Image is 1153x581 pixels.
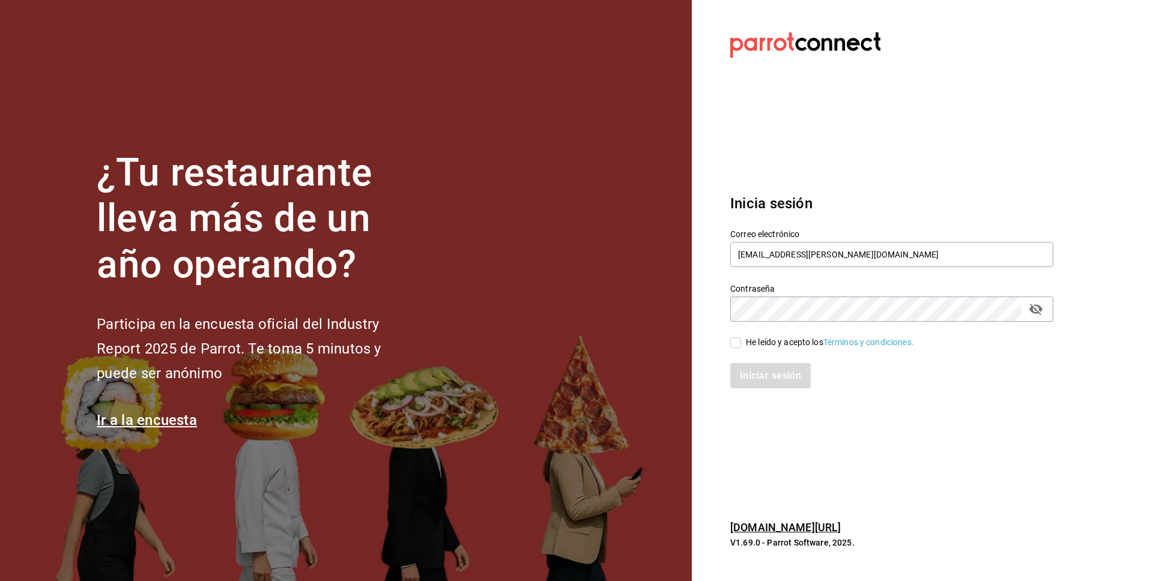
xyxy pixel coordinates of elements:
[746,336,914,349] div: He leído y acepto los
[730,242,1053,267] input: Ingresa tu correo electrónico
[97,150,421,288] h1: ¿Tu restaurante lleva más de un año operando?
[97,412,197,429] a: Ir a la encuesta
[823,337,914,347] a: Términos y condiciones.
[730,537,1053,549] p: V1.69.0 - Parrot Software, 2025.
[730,521,841,534] a: [DOMAIN_NAME][URL]
[730,229,1053,238] label: Correo electrónico
[730,193,1053,214] h3: Inicia sesión
[1026,299,1046,319] button: passwordField
[97,312,421,385] h2: Participa en la encuesta oficial del Industry Report 2025 de Parrot. Te toma 5 minutos y puede se...
[730,284,1053,292] label: Contraseña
